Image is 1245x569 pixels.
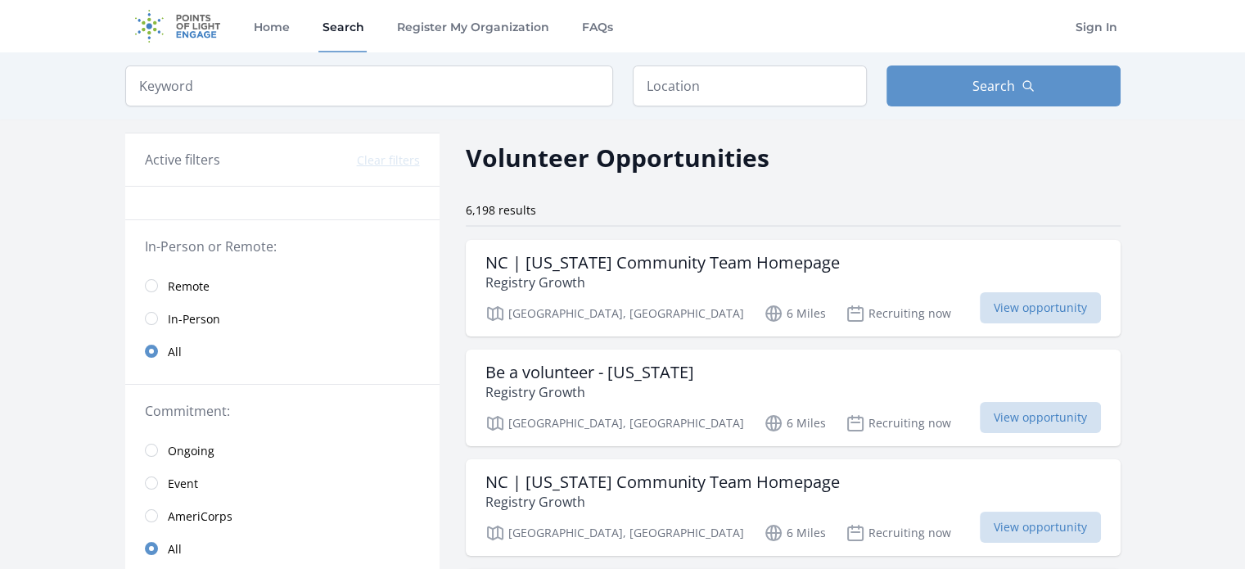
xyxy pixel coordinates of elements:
span: Remote [168,278,210,295]
legend: Commitment: [145,401,420,421]
input: Location [633,65,867,106]
p: 6 Miles [764,413,826,433]
span: View opportunity [980,402,1101,433]
span: Event [168,476,198,492]
button: Search [886,65,1121,106]
a: All [125,335,440,368]
p: 6 Miles [764,523,826,543]
span: In-Person [168,311,220,327]
a: Ongoing [125,434,440,467]
span: All [168,344,182,360]
p: [GEOGRAPHIC_DATA], [GEOGRAPHIC_DATA] [485,523,744,543]
h3: Active filters [145,150,220,169]
a: All [125,532,440,565]
a: NC | [US_STATE] Community Team Homepage Registry Growth [GEOGRAPHIC_DATA], [GEOGRAPHIC_DATA] 6 Mi... [466,459,1121,556]
span: Ongoing [168,443,214,459]
span: AmeriCorps [168,508,232,525]
h2: Volunteer Opportunities [466,139,769,176]
p: Recruiting now [846,413,951,433]
span: 6,198 results [466,202,536,218]
p: [GEOGRAPHIC_DATA], [GEOGRAPHIC_DATA] [485,413,744,433]
p: Registry Growth [485,492,840,512]
a: Remote [125,269,440,302]
p: Registry Growth [485,273,840,292]
h3: NC | [US_STATE] Community Team Homepage [485,472,840,492]
a: AmeriCorps [125,499,440,532]
h3: Be a volunteer - [US_STATE] [485,363,694,382]
p: Recruiting now [846,304,951,323]
a: Be a volunteer - [US_STATE] Registry Growth [GEOGRAPHIC_DATA], [GEOGRAPHIC_DATA] 6 Miles Recruiti... [466,350,1121,446]
p: Recruiting now [846,523,951,543]
p: Registry Growth [485,382,694,402]
span: View opportunity [980,292,1101,323]
input: Keyword [125,65,613,106]
button: Clear filters [357,152,420,169]
span: Search [972,76,1015,96]
a: In-Person [125,302,440,335]
span: All [168,541,182,558]
span: View opportunity [980,512,1101,543]
legend: In-Person or Remote: [145,237,420,256]
a: NC | [US_STATE] Community Team Homepage Registry Growth [GEOGRAPHIC_DATA], [GEOGRAPHIC_DATA] 6 Mi... [466,240,1121,336]
a: Event [125,467,440,499]
p: 6 Miles [764,304,826,323]
p: [GEOGRAPHIC_DATA], [GEOGRAPHIC_DATA] [485,304,744,323]
h3: NC | [US_STATE] Community Team Homepage [485,253,840,273]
